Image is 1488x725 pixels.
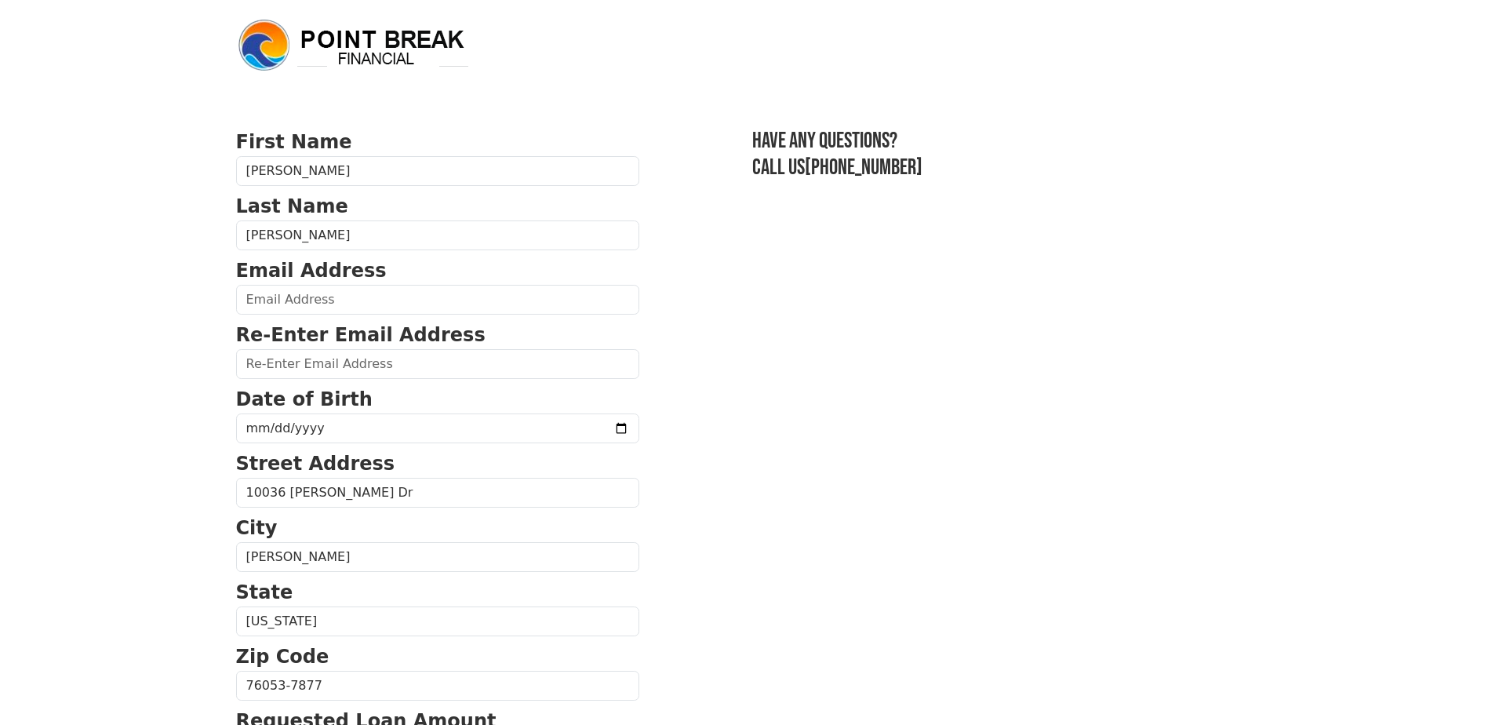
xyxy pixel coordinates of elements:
strong: Date of Birth [236,388,373,410]
input: Re-Enter Email Address [236,349,639,379]
input: Zip Code [236,671,639,701]
input: First Name [236,156,639,186]
input: Email Address [236,285,639,315]
strong: Email Address [236,260,387,282]
h3: Have any questions? [752,128,1253,155]
strong: State [236,581,293,603]
h3: Call us [752,155,1253,181]
img: logo.png [236,17,471,74]
strong: Last Name [236,195,348,217]
input: Street Address [236,478,639,508]
strong: Street Address [236,453,395,475]
strong: City [236,517,278,539]
strong: Re-Enter Email Address [236,324,486,346]
input: City [236,542,639,572]
strong: Zip Code [236,646,329,668]
strong: First Name [236,131,352,153]
input: Last Name [236,220,639,250]
a: [PHONE_NUMBER] [805,155,922,180]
